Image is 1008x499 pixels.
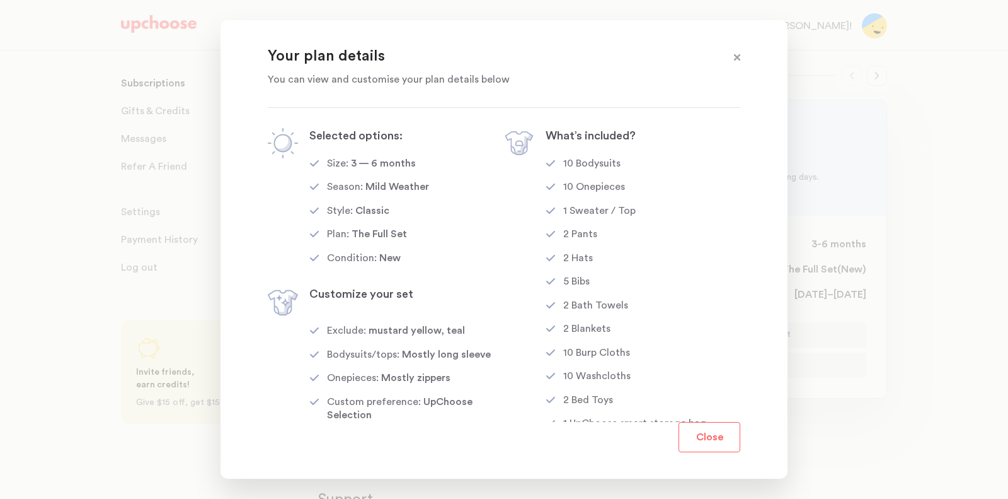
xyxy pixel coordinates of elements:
span: mustard yellow, teal [369,326,465,336]
p: Onepieces: [327,373,379,383]
p: Season: [327,182,363,192]
div: 10 Washcloths [563,370,631,385]
span: New [379,253,401,263]
p: Mostly long sleeve [402,349,491,360]
div: 2 Pants [563,228,597,243]
p: Custom preference: [327,397,421,407]
p: Style: [327,206,353,216]
p: What’s included? [546,128,706,143]
span: UpChoose Selection [327,397,472,420]
p: Plan: [327,229,349,239]
div: 2 Bed Toys [563,394,613,409]
span: Mild Weather [365,182,429,192]
p: Selected options: [309,128,429,143]
span: The Full Set [352,229,407,239]
div: 10 Burp Cloths [563,346,630,361]
div: 1 UpChoose smart storage bag [563,417,706,432]
div: 2 Hats [563,252,593,267]
p: Bodysuits/tops: [327,349,399,360]
span: Classic [355,206,389,216]
div: 5 Bibs [563,275,590,290]
div: 10 Bodysuits [563,157,621,172]
div: 2 Bath Towels [563,299,628,314]
p: Customize your set [309,286,504,302]
p: Size: [327,158,348,168]
p: Condition: [327,253,377,263]
button: Close [679,422,740,452]
p: You can view and customise your plan details below [268,72,709,87]
div: 10 Onepieces [563,180,625,196]
p: Exclude: [327,326,366,336]
div: 1 Sweater / Top [563,204,636,220]
div: 2 Blankets [563,322,610,338]
p: Mostly zippers [381,373,450,383]
p: Your plan details [268,47,709,67]
span: 3 — 6 months [351,158,416,168]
